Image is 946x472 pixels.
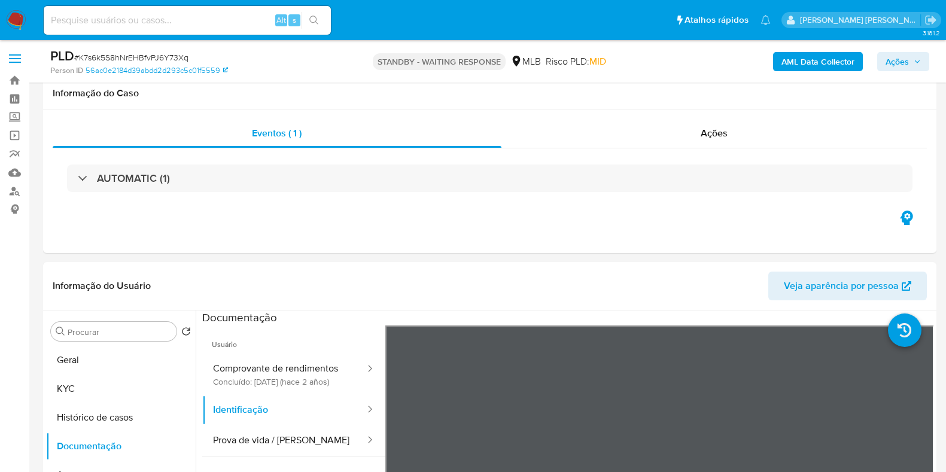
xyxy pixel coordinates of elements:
[56,327,65,336] button: Procurar
[924,14,937,26] a: Sair
[761,15,771,25] a: Notificações
[74,51,188,63] span: # K7s6k5S8hNrEHBfvPJ6Y73Xq
[773,52,863,71] button: AML Data Collector
[589,54,606,68] span: MID
[44,13,331,28] input: Pesquise usuários ou casos...
[252,126,302,140] span: Eventos ( 1 )
[276,14,286,26] span: Alt
[181,327,191,340] button: Retornar ao pedido padrão
[53,87,927,99] h1: Informação do Caso
[50,65,83,76] b: Person ID
[46,432,196,461] button: Documentação
[46,374,196,403] button: KYC
[46,403,196,432] button: Histórico de casos
[46,346,196,374] button: Geral
[685,14,749,26] span: Atalhos rápidos
[768,272,927,300] button: Veja aparência por pessoa
[546,55,606,68] span: Risco PLD:
[86,65,228,76] a: 56ac0e2184d39abdd2d293c5c01f5559
[67,165,912,192] div: AUTOMATIC (1)
[97,172,170,185] h3: AUTOMATIC (1)
[510,55,541,68] div: MLB
[886,52,909,71] span: Ações
[50,46,74,65] b: PLD
[800,14,921,26] p: viviane.jdasilva@mercadopago.com.br
[53,280,151,292] h1: Informação do Usuário
[701,126,728,140] span: Ações
[877,52,929,71] button: Ações
[293,14,296,26] span: s
[302,12,326,29] button: search-icon
[781,52,854,71] b: AML Data Collector
[784,272,899,300] span: Veja aparência por pessoa
[68,327,172,337] input: Procurar
[373,53,506,70] p: STANDBY - WAITING RESPONSE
